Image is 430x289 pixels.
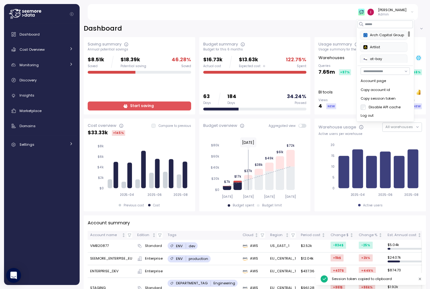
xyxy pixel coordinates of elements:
[363,45,404,50] div: Artlist
[234,175,241,179] tspan: $17k
[20,108,42,113] span: Marketplace
[301,232,320,238] div: Period cost
[203,64,222,68] div: Actual cost
[88,252,135,265] td: SEEMORE_ENTERPISE_EU
[88,47,191,52] div: Annual potential savings
[224,179,230,183] tspan: $7k
[203,56,222,64] p: $16.73k
[203,41,238,47] div: Budget summary
[331,232,349,238] div: Change $
[318,98,336,102] p: Views
[358,9,365,15] img: 65f98ecb31a39d60f1f315eb.PNG
[318,47,422,52] div: Usage summary for the past 6 months
[297,64,306,68] div: Spent
[137,232,151,238] div: Edition
[298,240,328,252] td: $2.52k
[243,232,253,238] div: Cloud
[318,132,422,136] div: Active users per warehouse
[20,47,45,52] span: Cost Overview
[318,124,356,130] div: Warehouse usage
[359,267,376,274] div: +44k %
[385,124,413,129] span: All warehouses
[285,233,289,237] div: Not sorted
[262,203,282,208] div: Budget limit
[130,102,154,110] span: Start saving
[7,105,77,117] a: Marketplace
[189,244,195,248] p: dev
[382,123,422,132] button: All warehouses
[7,138,77,151] a: Settings
[88,56,104,64] p: $8.51k
[211,143,219,147] tspan: $80k
[176,256,183,261] p: ENV
[268,231,298,240] th: RegionNot sorted
[255,162,263,166] tspan: $38k
[285,195,296,199] tspan: [DATE]
[88,129,108,137] p: $ 33.33k
[363,203,383,208] div: Active users
[331,154,335,158] tspan: 15
[286,144,294,148] tspan: $72k
[359,254,373,261] div: +2k %
[124,203,144,208] div: Previous cost
[203,123,237,129] div: Budget overview
[363,33,367,37] img: 68790ce639d2d68da1992664.PNG
[298,265,328,278] td: $437.36
[222,195,232,199] tspan: [DATE]
[385,265,424,278] td: $ 874.73
[331,242,346,249] div: -834 $
[331,254,344,261] div: +11k $
[356,231,385,240] th: Change %Not sorted
[318,89,333,95] p: BI tools
[363,45,367,49] img: 6628aa71fabf670d87b811be.PNG
[268,240,298,252] td: US_EAST_1
[145,269,163,274] span: Enterprise
[318,102,322,110] p: 4
[331,267,346,274] div: +437 $
[135,231,165,240] th: EditionNot sorted
[7,120,77,132] a: Domains
[88,231,135,240] th: Account nameNot sorted
[176,244,183,248] p: ENV
[7,59,77,71] a: Monitoring
[121,64,146,68] div: Potential saving
[97,165,104,169] tspan: $4k
[211,177,219,181] tspan: $20k
[349,233,354,237] div: Not sorted
[112,130,125,136] div: +145 %
[361,87,410,93] div: Copy account id
[269,124,299,128] span: Aggregated view
[90,232,121,238] div: Account name
[172,56,191,64] p: 46.28 %
[88,123,116,129] div: Cost overview
[331,143,335,147] tspan: 20
[363,32,404,38] div: Arch Capital Group
[148,193,162,197] tspan: 2025-06
[242,140,254,145] text: [DATE]
[174,193,188,197] tspan: 2025-08
[244,169,252,173] tspan: $27k
[99,186,104,190] tspan: $0
[203,47,307,52] div: Budget for this 6 months
[331,165,335,169] tspan: 10
[121,56,146,64] p: $18.39k
[98,155,104,159] tspan: $6k
[7,89,77,102] a: Insights
[98,144,104,148] tspan: $8k
[88,64,104,68] div: Saved
[6,268,21,283] div: Open Intercom Messenger
[88,41,121,47] div: Saving summary
[318,55,344,61] p: Warehouses
[254,233,259,237] div: Not sorted
[20,63,39,67] span: Monitoring
[20,123,36,128] span: Domains
[20,78,37,83] span: Discovery
[88,219,130,226] p: Account summary
[227,93,236,101] p: 184
[145,243,162,249] span: Standard
[328,231,356,240] th: Change $Not sorted
[120,193,134,197] tspan: 2025-04
[88,101,191,110] a: Start saving
[268,252,298,265] td: EU_CENTRAL_1
[189,256,208,261] p: production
